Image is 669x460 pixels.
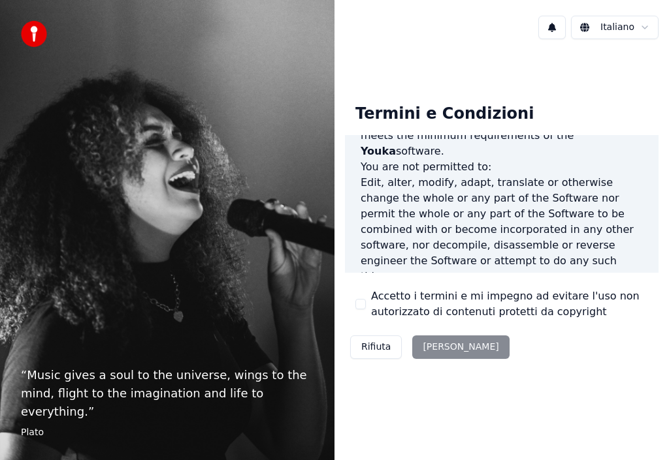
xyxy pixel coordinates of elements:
footer: Plato [21,426,314,439]
p: You are not permitted to: [361,159,643,175]
label: Accetto i termini e mi impegno ad evitare l'uso non autorizzato di contenuti protetti da copyright [371,288,648,320]
div: Termini e Condizioni [345,93,544,135]
img: youka [21,21,47,47]
span: Youka [361,145,396,157]
p: “ Music gives a soul to the universe, wings to the mind, flight to the imagination and life to ev... [21,366,314,421]
li: Edit, alter, modify, adapt, translate or otherwise change the whole or any part of the Software n... [361,175,643,284]
button: Rifiuta [350,335,402,359]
